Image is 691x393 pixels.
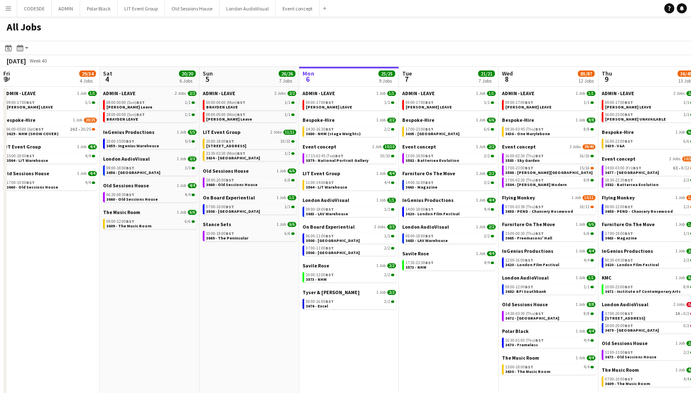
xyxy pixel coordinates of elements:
[605,182,658,187] span: 3582 - Battersea Evolution
[576,118,585,123] span: 1 Job
[384,101,390,105] span: 1/1
[673,91,685,96] span: 2 Jobs
[226,177,234,183] span: BST
[605,101,633,105] span: 09:00-17:00
[384,127,390,131] span: 2/2
[605,170,659,175] span: 3677 - Somerset House
[406,104,452,110] span: ANDY LEAVE
[402,90,496,117] div: ADMIN - LEAVE1 Job1/109:00-17:00BST1/1[PERSON_NAME] LEAVE
[683,178,689,182] span: 2/2
[3,90,97,96] a: ADMIN - LEAVE1 Job1/1
[26,153,35,159] span: BST
[85,154,91,158] span: 4/4
[106,193,134,197] span: 06:30-08:30
[136,100,145,105] span: BST
[402,170,496,176] a: Furniture On The Move1 Job2/2
[285,151,290,156] span: 1/1
[287,91,296,96] span: 2/2
[306,104,352,110] span: ANDY LEAVE
[73,118,82,123] span: 1 Job
[3,117,97,144] div: Bespoke-Hire1 Job20/2506:00-05:00 (Sat)BST26I•20/253629 - NHM (SHOW COVER)
[303,170,396,197] div: LIT Event Group1 Job4/411:00-14:00BST4/43564 - LiT Warehouse
[185,193,191,197] span: 4/4
[77,91,86,96] span: 1 Job
[303,144,396,150] a: Event concept1 Job10/10
[203,168,249,174] span: Old Sessions House
[103,129,154,135] span: InGenius Productions
[476,118,485,123] span: 1 Job
[306,181,334,185] span: 11:00-14:00
[605,143,625,149] span: 3639 - V&A
[185,101,191,105] span: 1/1
[206,155,260,161] span: 3634 - Botree Hotel Ballroom
[402,170,455,176] span: Furniture On The Move
[7,101,35,105] span: 09:00-17:00
[103,90,197,96] a: ADMIN - LEAVE2 Jobs2/2
[406,158,459,163] span: 3582 - Battersea Evolution
[52,0,80,17] button: ADMIN
[402,90,435,96] span: ADMIN - LEAVE
[505,101,533,105] span: 09:00-17:00
[3,117,35,123] span: Bespoke-Hire
[587,118,595,123] span: 8/8
[280,139,290,144] span: 10/10
[306,101,334,105] span: 09:00-17:00
[303,117,396,144] div: Bespoke-Hire1 Job2/214:30-16:30BST2/23680 - NHM (stage Weights)
[203,168,296,174] a: Old Sessions House1 Job6/6
[70,127,78,131] span: 26I
[237,112,245,117] span: BST
[177,156,186,161] span: 1 Job
[237,151,245,156] span: BST
[165,0,219,17] button: Old Sessions House
[7,154,35,158] span: 15:00-18:00
[476,91,485,96] span: 1 Job
[7,104,53,110] span: ANDY LEAVE
[106,139,195,148] a: 10:00-15:00BST5/53659 - Ingenius Warehouse
[303,117,396,123] a: Bespoke-Hire1 Job2/2
[77,144,86,149] span: 1 Job
[26,100,35,105] span: BST
[203,90,235,96] span: ADMIN - LEAVE
[106,192,195,202] a: 06:30-08:30BST4/43660 - Old Sessions House
[402,90,496,96] a: ADMIN - LEAVE1 Job1/1
[584,127,590,131] span: 8/8
[602,156,636,162] span: Event concept
[580,166,590,170] span: 15/16
[484,181,490,185] span: 2/2
[177,183,186,188] span: 1 Job
[188,130,197,135] span: 5/5
[203,194,296,221] div: On Board Experiential1 Job1/107:00-10:00BST1/13508 - [GEOGRAPHIC_DATA]
[325,180,334,185] span: BST
[306,126,394,136] a: 14:30-16:30BST2/23680 - NHM (stage Weights)
[376,91,386,96] span: 1 Job
[7,127,95,131] div: •
[402,117,496,144] div: Bespoke-Hire1 Job6/617:00-23:00BST6/63605 - [GEOGRAPHIC_DATA]
[275,91,286,96] span: 2 Jobs
[103,90,136,96] span: ADMIN - LEAVE
[103,156,197,182] div: London AudioVisual1 Job3/309:00-18:00BST3/33656 - [GEOGRAPHIC_DATA]
[3,144,97,170] div: LIT Event Group1 Job4/415:00-18:00BST4/43564 - LiT Warehouse
[206,178,234,182] span: 18:00-20:00
[502,117,595,123] a: Bespoke-Hire1 Job8/8
[387,171,396,176] span: 4/4
[505,166,533,170] span: 17:00-23:00
[681,166,689,170] span: 8/12
[505,100,594,109] a: 09:00-17:00BST1/1[PERSON_NAME] LEAVE
[237,100,245,105] span: BST
[226,139,234,144] span: BST
[303,170,340,176] span: LIT Event Group
[406,154,434,158] span: 13:00-18:00
[570,144,581,149] span: 3 Jobs
[206,104,238,110] span: BRAYDEN LEAVE
[306,158,368,163] span: 3579 - National Portrait Gallery
[376,118,386,123] span: 1 Job
[484,154,490,158] span: 2/2
[406,153,494,163] a: 13:00-18:00BST2/23582 - Battersea Evolution
[502,117,534,123] span: Bespoke-Hire
[81,127,91,131] span: 20/25
[406,127,434,131] span: 17:00-23:00
[185,139,191,144] span: 5/5
[402,144,496,150] a: Event concept1 Job2/2
[88,144,97,149] span: 4/4
[7,184,58,190] span: 3660 - Old Sessions House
